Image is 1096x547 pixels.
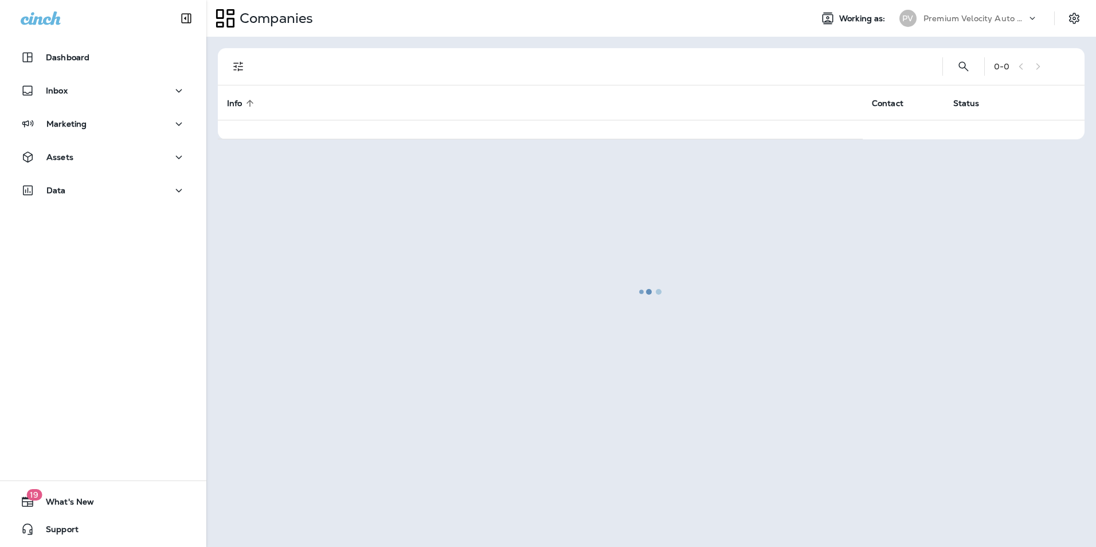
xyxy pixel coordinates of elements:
button: Marketing [11,112,195,135]
span: What's New [34,497,94,511]
p: Inbox [46,86,68,95]
span: Working as: [839,14,888,24]
span: 19 [26,489,42,501]
p: Data [46,186,66,195]
p: Marketing [46,119,87,128]
button: Dashboard [11,46,195,69]
button: Support [11,518,195,541]
p: Dashboard [46,53,89,62]
button: Settings [1064,8,1085,29]
button: Data [11,179,195,202]
div: PV [899,10,917,27]
p: Companies [235,10,313,27]
span: Support [34,525,79,538]
button: Inbox [11,79,195,102]
p: Premium Velocity Auto dba Jiffy Lube [923,14,1027,23]
button: Assets [11,146,195,169]
p: Assets [46,153,73,162]
button: 19What's New [11,490,195,513]
button: Collapse Sidebar [170,7,202,30]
